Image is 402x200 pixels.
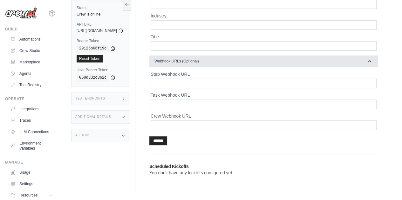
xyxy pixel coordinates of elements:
[151,71,377,77] label: Step Webhook URL
[77,38,125,43] label: Bearer Token
[8,104,56,114] a: Integrations
[149,170,261,176] p: You don't have any kickoffs configured yet.
[8,57,56,67] a: Marketplace
[77,5,125,10] label: Status
[8,115,56,126] a: Traces
[5,96,56,101] div: Operate
[19,193,37,198] span: Resources
[149,55,378,67] button: Webhook URLs (Optional)
[75,133,91,137] h3: Actions
[8,34,56,44] a: Automations
[8,80,56,90] a: Tool Registry
[151,113,377,119] label: Crew Webhook URL
[77,45,109,52] code: 29125b66f19c
[149,163,378,170] h2: Scheduled Kickoffs
[77,22,125,27] label: API URL
[75,97,105,100] h3: Test Endpoints
[77,28,117,33] span: [URL][DOMAIN_NAME]
[5,27,56,32] div: Build
[151,92,377,98] label: Task Webhook URL
[77,12,125,17] div: Crew is online
[77,55,103,62] a: Reset Token
[5,7,37,19] img: Logo
[77,68,125,73] label: User Bearer Token
[151,34,377,40] label: Title
[8,138,56,153] a: Environment Variables
[8,46,56,56] a: Crew Studio
[8,127,56,137] a: LLM Connections
[8,179,56,189] a: Settings
[8,167,56,177] a: Usage
[8,68,56,79] a: Agents
[154,59,199,64] span: Webhook URLs (Optional)
[77,74,109,81] code: 060d332c362c
[75,115,111,119] h3: Additional Details
[151,13,377,19] label: Industry
[5,160,56,165] div: Manage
